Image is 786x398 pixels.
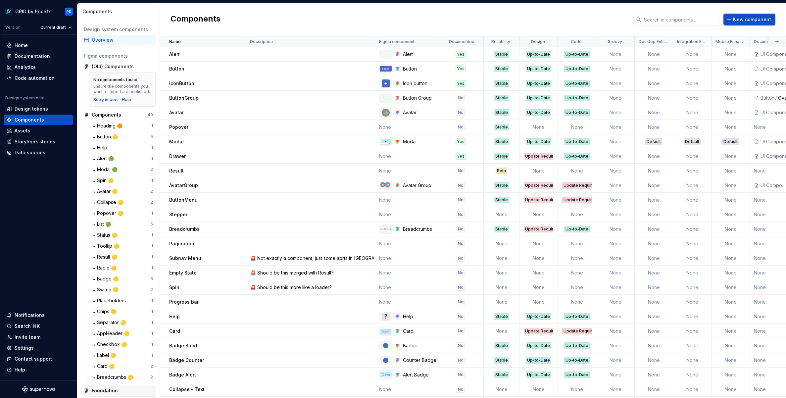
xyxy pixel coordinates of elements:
[15,149,45,156] div: Data sources
[169,226,200,232] p: Breadcrumbs
[635,207,673,222] td: None
[596,120,635,134] td: None
[712,76,750,91] td: None
[558,164,596,178] td: None
[673,178,712,193] td: None
[564,66,590,72] div: Up-to-Date
[596,193,635,207] td: None
[571,39,582,44] p: Code
[494,95,509,101] div: Stable
[122,97,131,102] a: Help
[150,189,153,194] div: 2
[564,138,590,145] div: Up-to-Date
[151,232,153,238] div: 1
[715,39,744,44] p: Mobile Enhancements
[89,350,156,361] a: ↳ Label 🟡1
[673,149,712,164] td: None
[92,374,136,380] div: ↳ Breadcrumbs 🟡
[4,62,73,73] a: Analytics
[596,207,635,222] td: None
[403,95,437,101] div: Button Group
[673,222,712,236] td: None
[564,109,590,116] div: Up-to-Date
[380,181,392,189] img: Avatar Group
[89,142,156,153] a: ↳ Help1
[484,207,519,222] td: None
[562,182,592,189] div: Update Required
[81,61,156,72] a: (Old) Components
[494,124,509,130] div: Stable
[169,138,184,145] p: Modal
[82,8,157,15] div: Components
[93,97,118,102] button: Retry import
[150,167,153,172] div: 2
[496,168,507,174] div: Beta
[375,149,441,164] td: None
[5,8,13,16] img: 34b36638-1994-4e7d-a6e2-34b7e844afa5.png
[635,149,673,164] td: None
[81,110,156,120] a: Components40
[494,197,509,203] div: Stable
[635,76,673,91] td: None
[4,343,73,353] a: Settings
[456,80,466,87] div: Yes
[169,168,184,174] p: Result
[596,47,635,62] td: None
[596,134,635,149] td: None
[4,51,73,62] a: Documentation
[596,105,635,120] td: None
[491,39,510,44] p: Reliability
[15,356,52,362] div: Contact support
[4,136,73,147] a: Storybook stories
[151,178,153,183] div: 1
[89,317,156,328] a: ↳ Separator 🟡1
[531,39,545,44] p: Design
[684,138,701,145] div: Default
[375,207,441,222] td: None
[92,37,153,43] div: Overview
[92,275,121,282] div: ↳ Badge 🟡
[608,39,622,44] p: Groovy
[494,51,509,58] div: Stable
[457,211,465,218] div: No
[89,274,156,284] a: ↳ Badge 🟡3
[81,35,156,45] a: Overview
[92,243,122,249] div: ↳ Tooltip 🟡
[150,374,153,380] div: 2
[15,367,25,373] div: Help
[635,47,673,62] td: None
[457,168,465,174] div: No
[457,182,465,189] div: No
[169,211,187,218] p: Stepper
[92,286,121,293] div: ↳ Switch 🟡
[151,353,153,358] div: 1
[403,226,437,232] div: Breadcrumbs
[723,14,775,25] button: New component
[677,39,706,44] p: Integration Enhancements
[169,95,199,101] p: ButtonGroup
[89,219,156,229] a: ↳ List 🟢5
[641,14,719,25] input: Search in components...
[596,178,635,193] td: None
[81,385,156,396] a: Foundation
[92,112,121,118] div: Components
[596,62,635,76] td: None
[93,84,151,94] div: Ensure the components you want to import are published.
[93,77,137,82] div: No components found
[712,91,750,105] td: None
[673,91,712,105] td: None
[380,97,392,98] img: Button Group
[151,298,153,303] div: 1
[673,120,712,134] td: None
[403,182,437,189] div: Avatar Group
[89,252,156,262] a: ↳ Result 🟡1
[92,177,116,184] div: ↳ Spin 🟡
[456,138,466,145] div: Yes
[564,80,590,87] div: Up-to-Date
[151,331,153,336] div: 1
[380,327,392,335] img: Card
[92,254,120,260] div: ↳ Result 🟡
[89,263,156,273] a: ↳ Radio 🟡1
[22,386,55,393] svg: Supernova Logo
[15,53,50,60] div: Documentation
